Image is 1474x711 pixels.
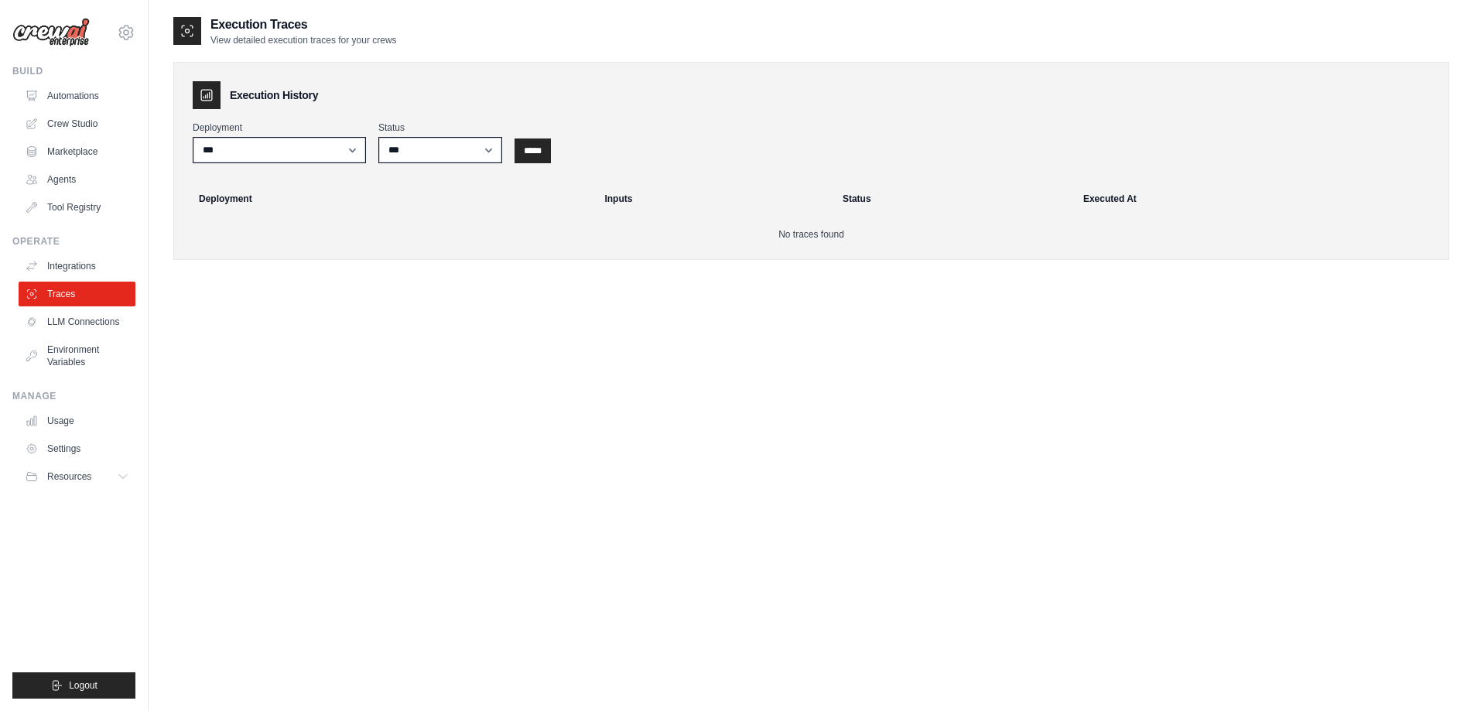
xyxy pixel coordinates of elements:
[180,182,595,216] th: Deployment
[19,309,135,334] a: LLM Connections
[19,167,135,192] a: Agents
[19,282,135,306] a: Traces
[19,254,135,279] a: Integrations
[12,390,135,402] div: Manage
[1074,182,1442,216] th: Executed At
[19,337,135,374] a: Environment Variables
[69,679,97,692] span: Logout
[193,228,1430,241] p: No traces found
[47,470,91,483] span: Resources
[19,84,135,108] a: Automations
[595,182,833,216] th: Inputs
[19,195,135,220] a: Tool Registry
[12,65,135,77] div: Build
[19,464,135,489] button: Resources
[12,235,135,248] div: Operate
[19,111,135,136] a: Crew Studio
[19,139,135,164] a: Marketplace
[12,672,135,699] button: Logout
[19,408,135,433] a: Usage
[378,121,502,134] label: Status
[230,87,318,103] h3: Execution History
[12,18,90,47] img: Logo
[210,15,397,34] h2: Execution Traces
[833,182,1074,216] th: Status
[210,34,397,46] p: View detailed execution traces for your crews
[193,121,366,134] label: Deployment
[19,436,135,461] a: Settings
